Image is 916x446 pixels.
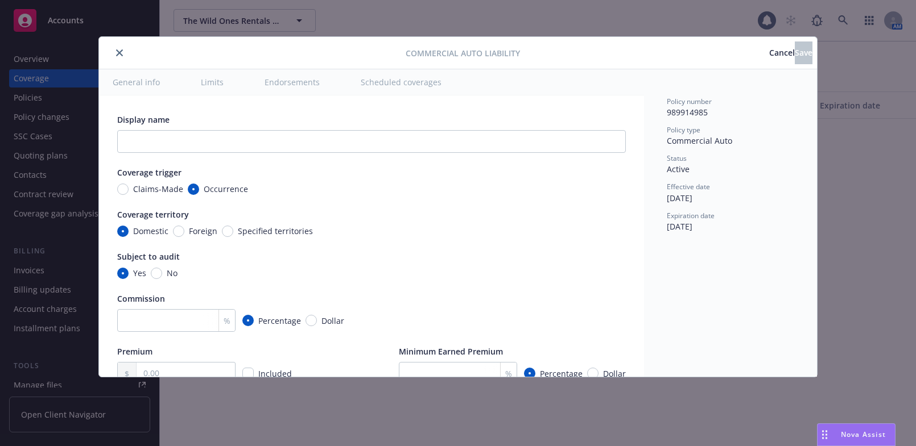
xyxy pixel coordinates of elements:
[667,135,732,146] span: Commercial Auto
[667,221,692,232] span: [DATE]
[347,69,455,95] button: Scheduled coverages
[795,47,812,58] span: Save
[667,182,710,191] span: Effective date
[117,184,129,195] input: Claims-Made
[117,209,189,220] span: Coverage territory
[841,430,886,439] span: Nova Assist
[667,153,687,163] span: Status
[167,267,178,279] span: No
[224,315,230,327] span: %
[258,315,301,327] span: Percentage
[242,315,254,326] input: Percentage
[795,41,812,64] button: Save
[117,268,129,279] input: Yes
[667,107,708,118] span: 989914985
[540,368,583,380] span: Percentage
[117,226,129,237] input: Domestic
[667,164,690,174] span: Active
[188,184,199,195] input: Occurrence
[99,69,174,95] button: General info
[133,267,146,279] span: Yes
[117,251,180,262] span: Subject to audit
[133,225,168,237] span: Domestic
[769,47,795,58] span: Cancel
[137,362,235,384] input: 0.00
[133,183,183,195] span: Claims-Made
[524,368,535,379] input: Percentage
[667,193,692,203] span: [DATE]
[189,225,217,237] span: Foreign
[151,268,162,279] input: No
[406,47,520,59] span: Commercial Auto Liability
[603,368,626,380] span: Dollar
[204,183,248,195] span: Occurrence
[306,315,317,326] input: Dollar
[399,346,503,357] span: Minimum Earned Premium
[667,97,712,106] span: Policy number
[117,167,181,178] span: Coverage trigger
[258,368,292,379] span: Included
[117,114,170,125] span: Display name
[769,41,795,64] button: Cancel
[818,424,832,445] div: Drag to move
[667,125,700,135] span: Policy type
[251,69,333,95] button: Endorsements
[117,346,152,357] span: Premium
[505,368,512,380] span: %
[187,69,237,95] button: Limits
[321,315,344,327] span: Dollar
[587,368,599,379] input: Dollar
[113,46,126,60] button: close
[817,423,896,446] button: Nova Assist
[667,211,715,220] span: Expiration date
[117,293,165,304] span: Commission
[173,226,184,237] input: Foreign
[238,225,313,237] span: Specified territories
[222,226,233,237] input: Specified territories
